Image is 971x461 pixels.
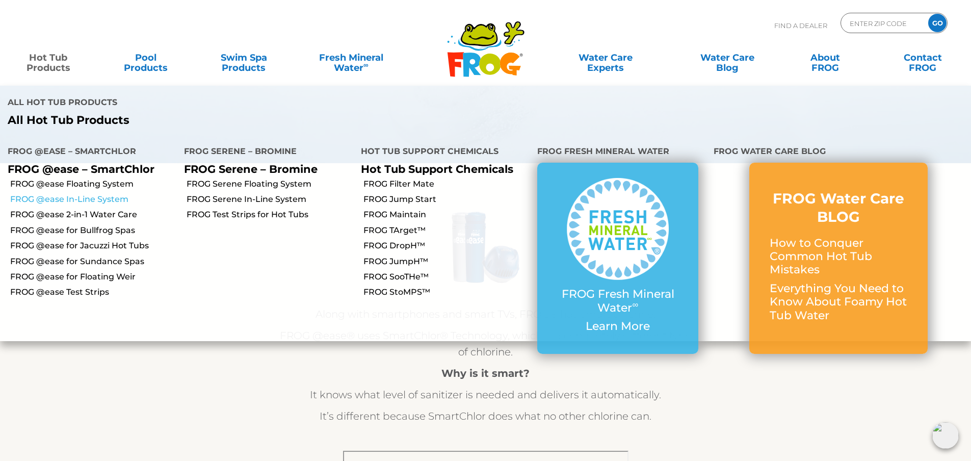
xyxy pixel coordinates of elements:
[770,282,907,322] p: Everything You Need to Know About Foamy Hot Tub Water
[363,61,369,69] sup: ∞
[8,114,478,127] a: All Hot Tub Products
[8,142,169,163] h4: FROG @ease – SmartChlor
[10,287,176,298] a: FROG @ease Test Strips
[10,256,176,267] a: FROG @ease for Sundance Spas
[184,163,345,175] p: FROG Serene – Bromine
[187,178,353,190] a: FROG Serene Floating System
[363,209,530,220] a: FROG Maintain
[441,367,530,379] strong: Why is it smart?
[10,271,176,283] a: FROG @ease for Floating Weir
[928,14,947,32] input: GO
[544,47,667,68] a: Water CareExperts
[303,47,399,68] a: Fresh MineralWater∞
[932,422,959,449] img: openIcon
[108,47,184,68] a: PoolProducts
[361,163,513,175] a: Hot Tub Support Chemicals
[558,288,678,315] p: FROG Fresh Mineral Water
[537,142,698,163] h4: FROG Fresh Mineral Water
[187,194,353,205] a: FROG Serene In-Line System
[632,299,638,310] sup: ∞
[10,209,176,220] a: FROG @ease 2-in-1 Water Care
[770,189,907,327] a: FROG Water Care BLOG How to Conquer Common Hot Tub Mistakes Everything You Need to Know About Foa...
[558,320,678,333] p: Learn More
[770,237,907,277] p: How to Conquer Common Hot Tub Mistakes
[8,93,478,114] h4: All Hot Tub Products
[849,16,917,31] input: Zip Code Form
[10,225,176,236] a: FROG @ease for Bullfrog Spas
[277,408,695,424] p: It’s different because SmartChlor does what no other chlorine can.
[689,47,765,68] a: Water CareBlog
[361,142,522,163] h4: Hot Tub Support Chemicals
[277,327,695,360] p: FROG @ease® uses SmartChlor® Technology, which is a completely different type of chlorine.
[10,47,86,68] a: Hot TubProducts
[885,47,961,68] a: ContactFROG
[363,178,530,190] a: FROG Filter Mate
[8,163,169,175] p: FROG @ease – SmartChlor
[363,194,530,205] a: FROG Jump Start
[363,271,530,283] a: FROG SooTHe™
[787,47,863,68] a: AboutFROG
[10,240,176,251] a: FROG @ease for Jacuzzi Hot Tubs
[10,178,176,190] a: FROG @ease Floating System
[363,225,530,236] a: FROG TArget™
[774,13,827,38] p: Find A Dealer
[770,189,907,226] h3: FROG Water Care BLOG
[363,256,530,267] a: FROG JumpH™
[10,194,176,205] a: FROG @ease In-Line System
[558,178,678,338] a: FROG Fresh Mineral Water∞ Learn More
[187,209,353,220] a: FROG Test Strips for Hot Tubs
[206,47,282,68] a: Swim SpaProducts
[184,142,345,163] h4: FROG Serene – Bromine
[363,287,530,298] a: FROG StoMPS™
[714,142,963,163] h4: FROG Water Care Blog
[277,387,695,403] p: It knows what level of sanitizer is needed and delivers it automatically.
[363,240,530,251] a: FROG DropH™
